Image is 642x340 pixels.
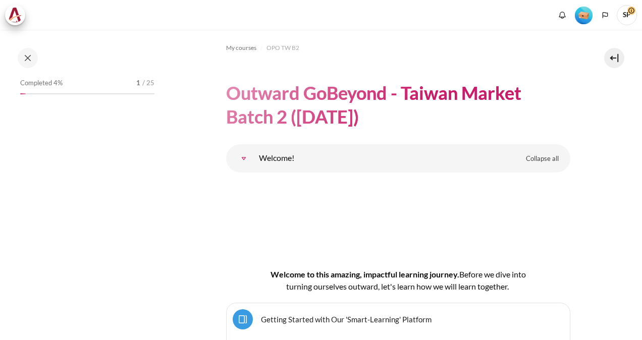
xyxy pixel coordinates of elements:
span: My courses [226,43,256,52]
div: Level #1 [575,6,593,24]
span: Collapse all [526,154,559,164]
img: Level #1 [575,7,593,24]
h1: Outward GoBeyond - Taiwan Market Batch 2 ([DATE]) [226,81,570,129]
div: Show notification window with no new notifications [555,8,570,23]
h4: Welcome to this amazing, impactful learning journey. [258,268,538,293]
a: Getting Started with Our 'Smart-Learning' Platform [261,314,432,324]
span: B [459,269,464,279]
span: 1 [136,78,140,88]
a: My courses [226,42,256,54]
a: User menu [617,5,637,25]
nav: Navigation bar [226,40,570,56]
div: 4% [20,93,26,94]
a: Level #1 [571,6,597,24]
a: Welcome! [234,148,254,168]
button: Languages [598,8,613,23]
a: OPO TW B2 [266,42,299,54]
span: OPO TW B2 [266,43,299,52]
img: Architeck [8,8,22,23]
span: SP [617,5,637,25]
a: Collapse all [518,150,566,167]
span: / 25 [142,78,154,88]
a: Architeck Architeck [5,5,30,25]
span: Completed 4% [20,78,63,88]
